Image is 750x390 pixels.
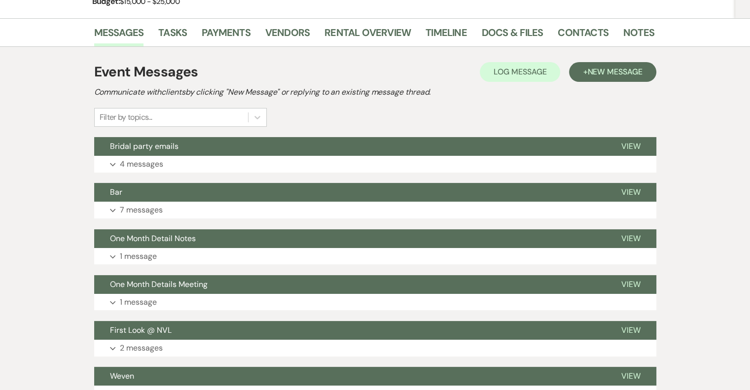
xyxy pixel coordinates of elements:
[606,275,656,294] button: View
[482,25,543,46] a: Docs & Files
[94,229,606,248] button: One Month Detail Notes
[587,67,642,77] span: New Message
[110,233,196,244] span: One Month Detail Notes
[110,279,208,289] span: One Month Details Meeting
[202,25,250,46] a: Payments
[94,321,606,340] button: First Look @ NVL
[94,248,656,265] button: 1 message
[265,25,310,46] a: Vendors
[606,321,656,340] button: View
[94,62,198,82] h1: Event Messages
[569,62,656,82] button: +New Message
[606,367,656,386] button: View
[621,233,641,244] span: View
[623,25,654,46] a: Notes
[120,342,163,355] p: 2 messages
[110,371,134,381] span: Weven
[606,137,656,156] button: View
[120,250,157,263] p: 1 message
[621,141,641,151] span: View
[120,296,157,309] p: 1 message
[94,25,144,46] a: Messages
[94,156,656,173] button: 4 messages
[606,229,656,248] button: View
[94,367,606,386] button: Weven
[94,137,606,156] button: Bridal party emails
[621,279,641,289] span: View
[110,141,179,151] span: Bridal party emails
[606,183,656,202] button: View
[158,25,187,46] a: Tasks
[94,275,606,294] button: One Month Details Meeting
[120,158,163,171] p: 4 messages
[94,202,656,218] button: 7 messages
[558,25,608,46] a: Contacts
[324,25,411,46] a: Rental Overview
[94,86,656,98] h2: Communicate with clients by clicking "New Message" or replying to an existing message thread.
[621,371,641,381] span: View
[621,325,641,335] span: View
[120,204,163,216] p: 7 messages
[426,25,467,46] a: Timeline
[94,183,606,202] button: Bar
[100,111,152,123] div: Filter by topics...
[110,325,172,335] span: First Look @ NVL
[94,294,656,311] button: 1 message
[494,67,546,77] span: Log Message
[621,187,641,197] span: View
[94,340,656,356] button: 2 messages
[480,62,560,82] button: Log Message
[110,187,122,197] span: Bar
